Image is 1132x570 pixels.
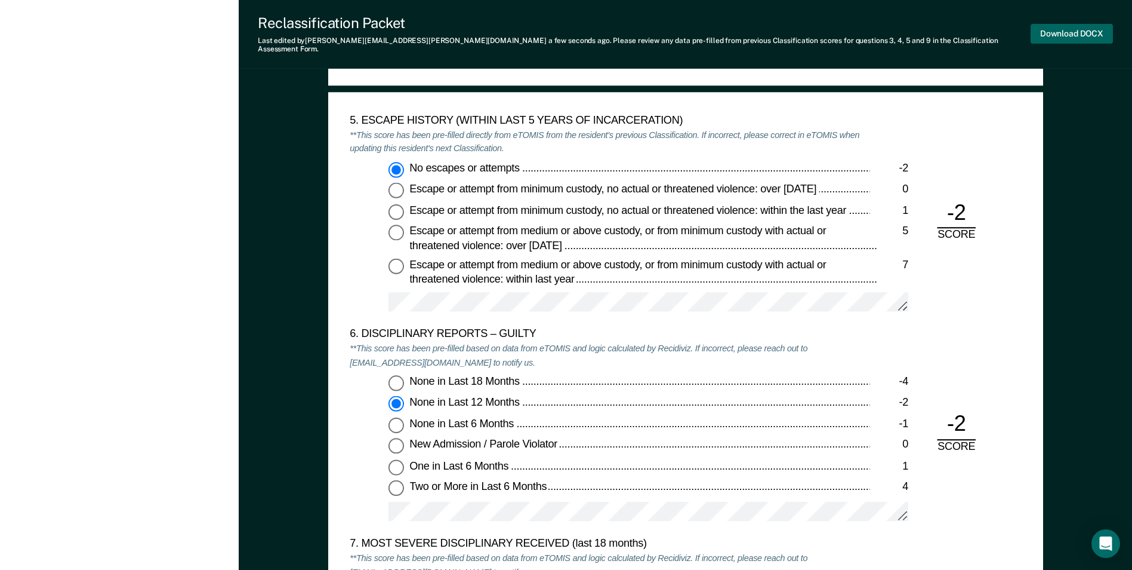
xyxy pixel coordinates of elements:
[388,439,404,454] input: New Admission / Parole Violator0
[388,375,404,391] input: None in Last 18 Months-4
[1091,529,1120,558] div: Open Intercom Messenger
[409,459,511,471] span: One in Last 6 Months
[869,480,908,495] div: 4
[388,417,404,433] input: None in Last 6 Months-1
[388,480,404,496] input: Two or More in Last 6 Months4
[937,410,976,440] div: -2
[548,36,610,45] span: a few seconds ago
[409,225,826,251] span: Escape or attempt from medium or above custody, or from minimum custody with actual or threatened...
[350,327,869,342] div: 6. DISCIPLINARY REPORTS – GUILTY
[409,375,522,387] span: None in Last 18 Months
[869,375,908,390] div: -4
[877,225,908,239] div: 5
[409,258,826,284] span: Escape or attempt from medium or above custody, or from minimum custody with actual or threatened...
[877,258,908,272] div: 7
[869,161,908,176] div: -2
[388,225,404,240] input: Escape or attempt from medium or above custody, or from minimum custody with actual or threatened...
[409,439,560,451] span: New Admission / Parole Violator
[350,129,859,154] em: **This score has been pre-filled directly from eTOMIS from the resident's previous Classification...
[927,440,985,454] div: SCORE
[927,228,985,243] div: SCORE
[409,480,549,492] span: Two or More in Last 6 Months
[388,258,404,274] input: Escape or attempt from medium or above custody, or from minimum custody with actual or threatened...
[388,204,404,219] input: Escape or attempt from minimum custody, no actual or threatened violence: within the last year1
[388,183,404,198] input: Escape or attempt from minimum custody, no actual or threatened violence: over [DATE]0
[869,417,908,431] div: -1
[1031,24,1113,44] button: Download DOCX
[869,204,908,218] div: 1
[409,417,516,429] span: None in Last 6 Months
[869,396,908,410] div: -2
[869,439,908,453] div: 0
[869,183,908,197] div: 0
[258,36,1031,54] div: Last edited by [PERSON_NAME][EMAIL_ADDRESS][PERSON_NAME][DOMAIN_NAME] . Please review any data pr...
[869,459,908,474] div: 1
[409,161,522,173] span: No escapes or attempts
[258,14,1031,32] div: Reclassification Packet
[937,199,976,228] div: -2
[350,343,807,368] em: **This score has been pre-filled based on data from eTOMIS and logic calculated by Recidiviz. If ...
[388,161,404,177] input: No escapes or attempts-2
[350,114,869,128] div: 5. ESCAPE HISTORY (WITHIN LAST 5 YEARS OF INCARCERATION)
[350,537,869,551] div: 7. MOST SEVERE DISCIPLINARY RECEIVED (last 18 months)
[388,459,404,475] input: One in Last 6 Months1
[409,396,522,408] span: None in Last 12 Months
[388,396,404,412] input: None in Last 12 Months-2
[409,183,819,195] span: Escape or attempt from minimum custody, no actual or threatened violence: over [DATE]
[409,204,849,216] span: Escape or attempt from minimum custody, no actual or threatened violence: within the last year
